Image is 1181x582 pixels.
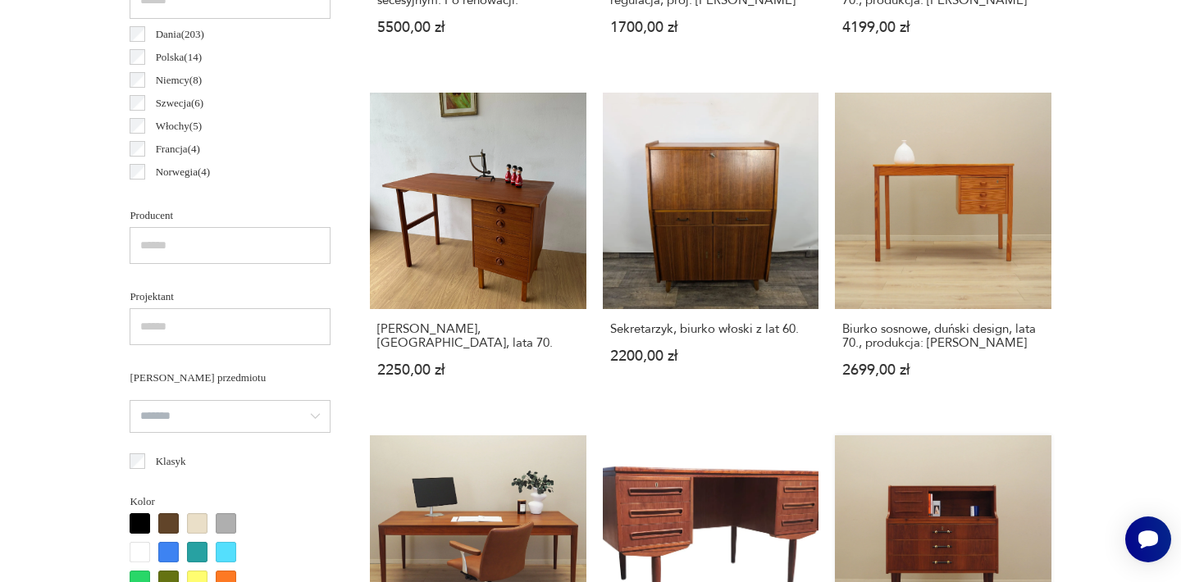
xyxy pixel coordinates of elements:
[1125,516,1171,562] iframe: Smartsupp widget button
[377,363,578,377] p: 2250,00 zł
[130,288,331,306] p: Projektant
[156,25,204,43] p: Dania ( 203 )
[130,493,331,511] p: Kolor
[842,20,1043,34] p: 4199,00 zł
[377,322,578,350] h3: [PERSON_NAME], [GEOGRAPHIC_DATA], lata 70.
[610,322,811,336] h3: Sekretarzyk, biurko włoski z lat 60.
[603,93,818,408] a: Sekretarzyk, biurko włoski z lat 60.Sekretarzyk, biurko włoski z lat 60.2200,00 zł
[610,349,811,363] p: 2200,00 zł
[842,363,1043,377] p: 2699,00 zł
[156,94,204,112] p: Szwecja ( 6 )
[610,20,811,34] p: 1700,00 zł
[156,186,238,204] p: Czechosłowacja ( 2 )
[156,71,202,89] p: Niemcy ( 8 )
[156,48,202,66] p: Polska ( 14 )
[835,93,1051,408] a: Biurko sosnowe, duński design, lata 70., produkcja: DaniaBiurko sosnowe, duński design, lata 70.,...
[377,20,578,34] p: 5500,00 zł
[842,322,1043,350] h3: Biurko sosnowe, duński design, lata 70., produkcja: [PERSON_NAME]
[156,163,210,181] p: Norwegia ( 4 )
[370,93,586,408] a: Biurko, Skandynawia, lata 70.[PERSON_NAME], [GEOGRAPHIC_DATA], lata 70.2250,00 zł
[156,117,202,135] p: Włochy ( 5 )
[156,140,200,158] p: Francja ( 4 )
[130,369,331,387] p: [PERSON_NAME] przedmiotu
[130,207,331,225] p: Producent
[156,452,186,471] p: Klasyk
